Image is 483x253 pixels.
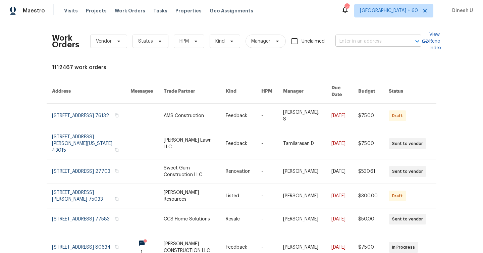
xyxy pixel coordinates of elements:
[220,104,256,128] td: Feedback
[158,104,220,128] td: AMS Construction
[114,216,120,222] button: Copy Address
[179,38,189,45] span: HPM
[210,7,253,14] span: Geo Assignments
[251,38,270,45] span: Manager
[125,79,158,104] th: Messages
[256,184,278,208] td: -
[114,244,120,250] button: Copy Address
[344,4,349,11] div: 511
[220,208,256,230] td: Resale
[158,159,220,184] td: Sweet Gum Construction LLC
[52,35,79,48] h2: Work Orders
[158,128,220,159] td: [PERSON_NAME] Lawn LLC
[278,104,326,128] td: [PERSON_NAME]. S
[158,208,220,230] td: CCS Home Solutions
[220,79,256,104] th: Kind
[215,38,225,45] span: Kind
[114,168,120,174] button: Copy Address
[360,7,418,14] span: [GEOGRAPHIC_DATA] + 60
[114,147,120,153] button: Copy Address
[115,7,145,14] span: Work Orders
[23,7,45,14] span: Maestro
[326,79,353,104] th: Due Date
[256,128,278,159] td: -
[96,38,112,45] span: Vendor
[256,208,278,230] td: -
[278,128,326,159] td: Tamilarasan D
[278,184,326,208] td: [PERSON_NAME]
[302,38,325,45] span: Unclaimed
[383,79,436,104] th: Status
[52,64,431,71] div: 1112467 work orders
[114,196,120,202] button: Copy Address
[278,208,326,230] td: [PERSON_NAME]
[353,79,383,104] th: Budget
[335,36,402,47] input: Enter in an address
[47,79,125,104] th: Address
[413,37,422,46] button: Open
[138,38,153,45] span: Status
[449,7,473,14] span: Dinesh U
[153,8,167,13] span: Tasks
[278,159,326,184] td: [PERSON_NAME]
[158,184,220,208] td: [PERSON_NAME] Resources
[175,7,202,14] span: Properties
[421,31,441,51] a: View Reno Index
[220,128,256,159] td: Feedback
[64,7,78,14] span: Visits
[220,184,256,208] td: Listed
[86,7,107,14] span: Projects
[158,79,220,104] th: Trade Partner
[256,104,278,128] td: -
[114,112,120,118] button: Copy Address
[220,159,256,184] td: Renovation
[256,79,278,104] th: HPM
[278,79,326,104] th: Manager
[256,159,278,184] td: -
